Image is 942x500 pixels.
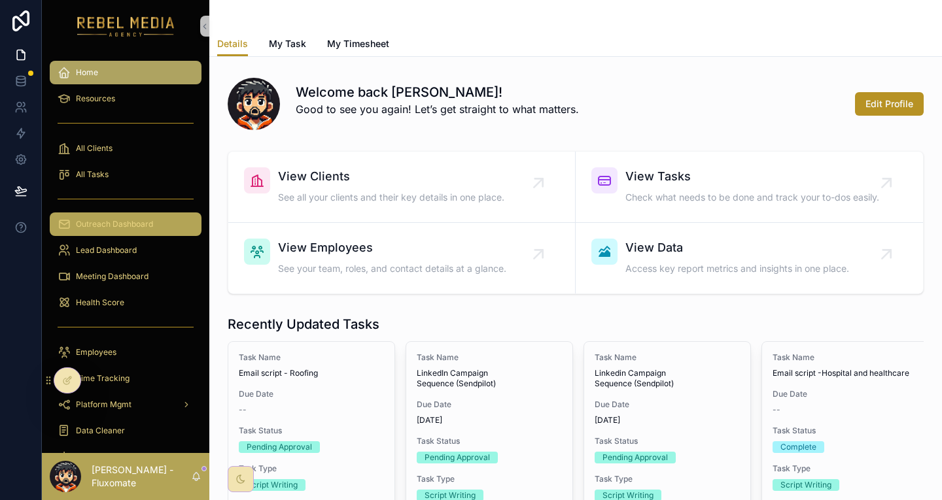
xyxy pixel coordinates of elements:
span: Task Status [773,425,918,436]
span: Task Status [239,425,384,436]
a: View EmployeesSee your team, roles, and contact details at a glance. [228,223,576,293]
div: Pending Approval [247,441,312,453]
span: View Data [625,239,849,257]
a: Home [50,61,201,84]
span: Home [76,67,98,78]
a: Time Tracking [50,367,201,390]
span: Due Date [417,399,562,410]
span: -- [239,405,247,415]
p: [PERSON_NAME] - Fluxomate [92,463,191,490]
span: All Tasks [76,169,109,180]
a: Resources [50,87,201,110]
span: Outreach Dashboard [76,219,153,229]
span: Resources [76,93,115,104]
span: Task Name [595,352,740,363]
span: Email script - Roofing [239,368,384,378]
a: My Timesheet [327,32,389,58]
a: Details [217,32,248,57]
span: View Clients [278,167,504,186]
div: Script Writing [780,479,831,491]
span: Access key report metrics and insights in one place. [625,262,849,275]
span: Task Name [417,352,562,363]
a: Health Score [50,291,201,314]
a: All Tasks [50,163,201,186]
span: Task Status [417,436,562,446]
span: Linkedin Campaign Sequence (Sendpilot) [595,368,740,389]
span: Check what needs to be done and track your to-dos easily. [625,191,879,204]
span: Time Tracking [76,373,130,384]
a: My Task [269,32,306,58]
h1: Recently Updated Tasks [228,315,379,333]
img: App logo [77,16,175,37]
div: scrollable content [42,52,209,453]
span: Health Score [76,297,124,308]
span: View Tasks [625,167,879,186]
span: Edit Profile [865,97,913,110]
span: [DATE] [595,415,740,425]
a: All Clients [50,137,201,160]
span: Task Type [773,463,918,474]
a: Meeting Dashboard [50,265,201,288]
a: Data Cleaner [50,419,201,442]
div: Complete [780,441,816,453]
button: Edit Profile [855,92,924,116]
span: All Clients [76,143,113,154]
a: View DataAccess key report metrics and insights in one place. [576,223,923,293]
span: Email script -Hospital and healthcare [773,368,918,378]
span: -- [773,405,780,415]
p: Good to see you again! Let’s get straight to what matters. [296,101,579,117]
a: Employees [50,341,201,364]
a: View ClientsSee all your clients and their key details in one place. [228,152,576,223]
span: Task Status [595,436,740,446]
span: Due Date [239,389,384,399]
span: My Timesheet [327,37,389,50]
a: Lead Dashboard [50,239,201,262]
span: Task Type [239,463,384,474]
span: Task Name [773,352,918,363]
a: Platform Mgmt [50,393,201,416]
a: Outreach Dashboard [50,212,201,236]
span: Platform Mgmt [76,399,131,410]
span: Due Date [595,399,740,410]
div: Pending Approval [425,452,490,463]
span: Due Date [773,389,918,399]
h1: Welcome back [PERSON_NAME]! [296,83,579,101]
span: Task Name [239,352,384,363]
span: [DATE] [417,415,562,425]
div: Script Writing [247,479,298,491]
a: View TasksCheck what needs to be done and track your to-dos easily. [576,152,923,223]
span: Lead Dashboard [76,245,137,256]
span: Task Type [595,474,740,484]
span: See your team, roles, and contact details at a glance. [278,262,506,275]
span: Data Cleaner [76,425,125,436]
span: Details [217,37,248,50]
span: LinkedIn Campaign Sequence (Sendpilot) [417,368,562,389]
span: See all your clients and their key details in one place. [278,191,504,204]
span: My Task [269,37,306,50]
span: Meeting Dashboard [76,271,148,282]
span: Employees [76,347,116,358]
span: View Employees [278,239,506,257]
span: Task Type [417,474,562,484]
div: Pending Approval [602,452,668,463]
